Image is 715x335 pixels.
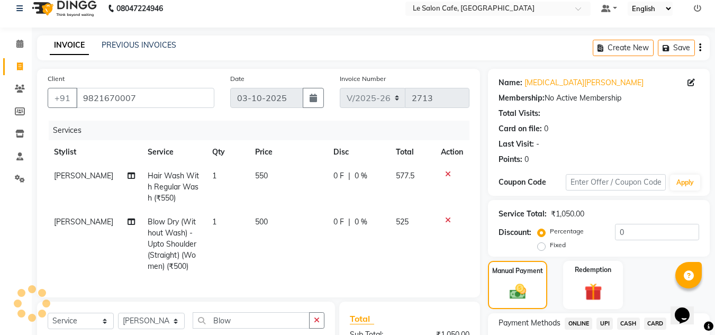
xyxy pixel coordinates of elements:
[212,217,216,227] span: 1
[148,217,196,271] span: Blow Dry (Without Wash) - Upto Shoulder (Straight) (Women) (₹500)
[499,108,540,119] div: Total Visits:
[658,40,695,56] button: Save
[499,177,565,188] div: Coupon Code
[333,170,344,182] span: 0 F
[536,139,539,150] div: -
[499,209,547,220] div: Service Total:
[206,140,249,164] th: Qty
[499,227,531,238] div: Discount:
[249,140,327,164] th: Price
[499,93,699,104] div: No Active Membership
[355,170,367,182] span: 0 %
[76,88,214,108] input: Search by Name/Mobile/Email/Code
[48,140,141,164] th: Stylist
[671,293,704,324] iframe: chat widget
[141,140,206,164] th: Service
[670,175,700,191] button: Apply
[102,40,176,50] a: PREVIOUS INVOICES
[550,240,566,250] label: Fixed
[499,77,522,88] div: Name:
[350,313,374,324] span: Total
[550,227,584,236] label: Percentage
[255,171,268,180] span: 550
[193,312,310,329] input: Search or Scan
[504,282,531,301] img: _cash.svg
[435,140,469,164] th: Action
[499,93,545,104] div: Membership:
[617,318,640,330] span: CASH
[390,140,435,164] th: Total
[340,74,386,84] label: Invoice Number
[50,36,89,55] a: INVOICE
[579,281,608,303] img: _gift.svg
[524,77,644,88] a: [MEDICAL_DATA][PERSON_NAME]
[551,209,584,220] div: ₹1,050.00
[499,123,542,134] div: Card on file:
[327,140,390,164] th: Disc
[499,139,534,150] div: Last Visit:
[212,171,216,180] span: 1
[544,123,548,134] div: 0
[566,174,666,191] input: Enter Offer / Coupon Code
[524,154,529,165] div: 0
[48,88,77,108] button: +91
[644,318,667,330] span: CARD
[348,170,350,182] span: |
[492,266,543,276] label: Manual Payment
[54,171,113,180] span: [PERSON_NAME]
[396,217,409,227] span: 525
[230,74,245,84] label: Date
[565,318,592,330] span: ONLINE
[499,318,560,329] span: Payment Methods
[593,40,654,56] button: Create New
[48,74,65,84] label: Client
[348,216,350,228] span: |
[49,121,477,140] div: Services
[333,216,344,228] span: 0 F
[575,265,611,275] label: Redemption
[396,171,414,180] span: 577.5
[148,171,199,203] span: Hair Wash With Regular Wash (₹550)
[596,318,613,330] span: UPI
[355,216,367,228] span: 0 %
[499,154,522,165] div: Points:
[54,217,113,227] span: [PERSON_NAME]
[255,217,268,227] span: 500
